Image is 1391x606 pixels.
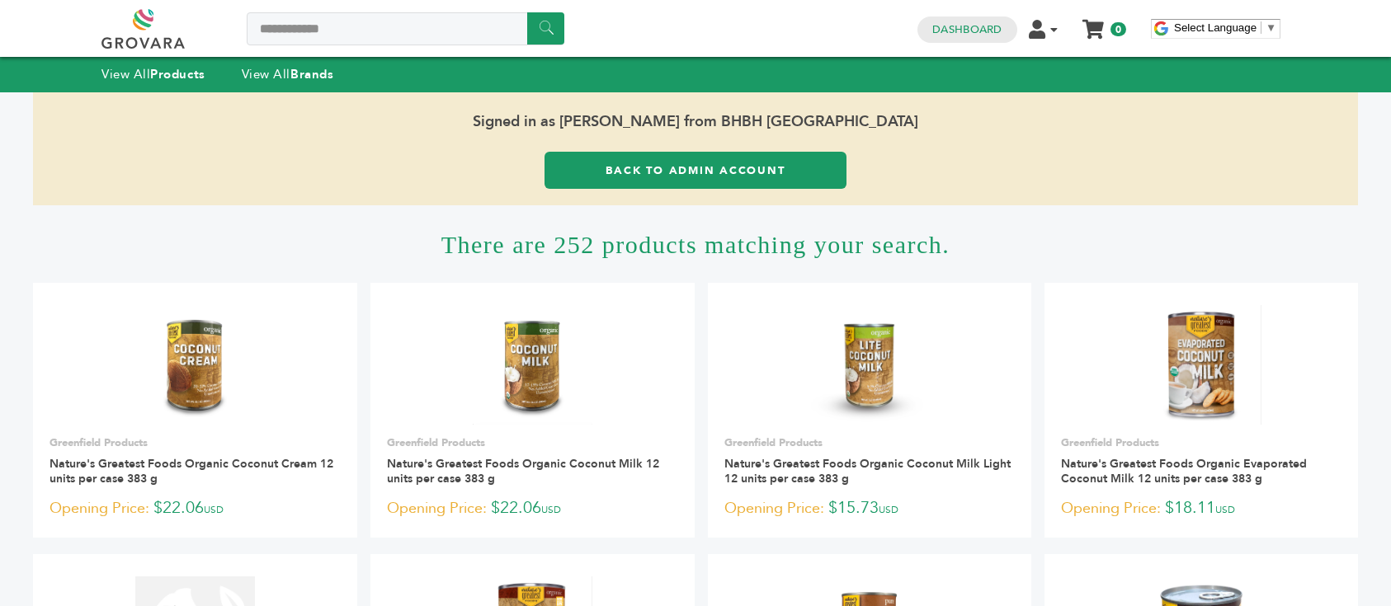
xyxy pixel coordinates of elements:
img: Nature's Greatest Foods Organic Evaporated Coconut Milk 12 units per case 383 g [1142,305,1261,424]
span: ▼ [1266,21,1276,34]
img: Nature's Greatest Foods Organic Coconut Milk Light 12 units per case 383 g [809,305,929,424]
strong: Brands [290,66,333,82]
a: Nature's Greatest Foods Organic Coconut Cream 12 units per case 383 g [50,456,333,486]
span: USD [879,503,898,516]
span: 0 [1110,22,1126,36]
a: View AllBrands [242,66,334,82]
p: Greenfield Products [1061,435,1341,450]
span: USD [1215,503,1235,516]
a: Nature's Greatest Foods Organic Coconut Milk Light 12 units per case 383 g [724,456,1011,486]
a: View AllProducts [101,66,205,82]
p: Greenfield Products [50,435,341,450]
a: Nature's Greatest Foods Organic Coconut Milk 12 units per case 383 g [387,456,659,486]
p: Greenfield Products [724,435,1016,450]
span: Signed in as [PERSON_NAME] from BHBH [GEOGRAPHIC_DATA] [33,92,1358,152]
span: ​ [1261,21,1261,34]
a: Dashboard [932,22,1002,37]
p: $18.11 [1061,496,1341,521]
p: $22.06 [50,496,341,521]
span: USD [541,503,561,516]
span: Opening Price: [724,497,824,519]
strong: Products [150,66,205,82]
img: Nature's Greatest Foods Organic Coconut Milk 12 units per case 383 g [473,305,592,424]
span: Opening Price: [50,497,149,519]
p: Greenfield Products [387,435,678,450]
span: Opening Price: [387,497,487,519]
p: $15.73 [724,496,1016,521]
a: My Cart [1084,15,1103,32]
a: Back to Admin Account [545,152,846,189]
a: Select Language​ [1174,21,1276,34]
span: Opening Price: [1061,497,1161,519]
input: Search a product or brand... [247,12,564,45]
span: Select Language [1174,21,1257,34]
p: $22.06 [387,496,678,521]
img: Nature's Greatest Foods Organic Coconut Cream 12 units per case 383 g [135,305,254,424]
h1: There are 252 products matching your search. [33,205,1358,283]
span: USD [204,503,224,516]
a: Nature's Greatest Foods Organic Evaporated Coconut Milk 12 units per case 383 g [1061,456,1307,486]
